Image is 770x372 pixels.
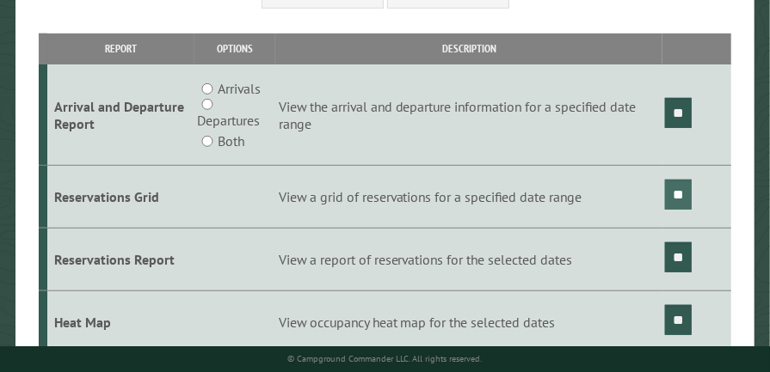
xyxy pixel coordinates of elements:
small: © Campground Commander LLC. All rights reserved. [288,353,483,364]
label: Arrivals [218,78,261,99]
td: View a report of reservations for the selected dates [275,228,662,290]
td: View the arrival and departure information for a specified date range [275,64,662,166]
td: Reservations Grid [47,166,194,229]
td: Arrival and Departure Report [47,64,194,166]
th: Report [47,34,194,64]
td: View a grid of reservations for a specified date range [275,166,662,229]
label: Departures [197,110,260,131]
td: Reservations Report [47,228,194,290]
td: Heat Map [47,290,194,353]
th: Description [275,34,662,64]
td: View occupancy heat map for the selected dates [275,290,662,353]
label: Both [218,131,244,151]
th: Options [194,34,275,64]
